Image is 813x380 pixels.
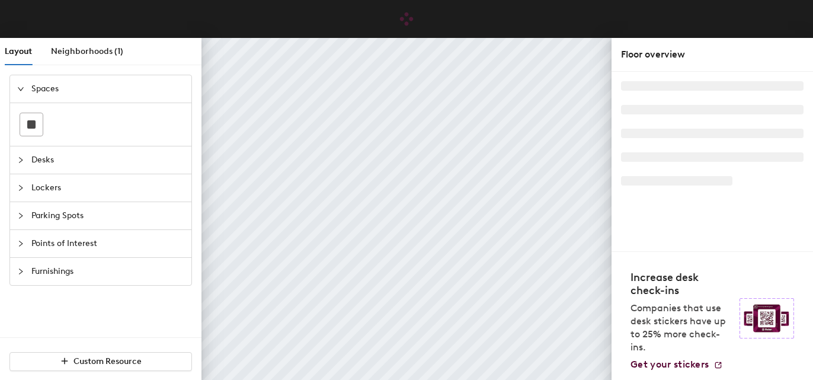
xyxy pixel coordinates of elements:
div: Floor overview [621,47,804,62]
span: expanded [17,85,24,92]
span: Get your stickers [630,359,709,370]
span: Lockers [31,174,184,202]
span: Spaces [31,75,184,103]
span: Neighborhoods (1) [51,46,123,56]
span: Desks [31,146,184,174]
span: Layout [5,46,32,56]
a: Get your stickers [630,359,723,371]
span: Parking Spots [31,202,184,229]
span: Custom Resource [73,356,142,366]
span: Points of Interest [31,230,184,257]
h4: Increase desk check-ins [630,271,732,297]
p: Companies that use desk stickers have up to 25% more check-ins. [630,302,732,354]
span: Furnishings [31,258,184,285]
span: collapsed [17,240,24,247]
button: Custom Resource [9,352,192,371]
span: collapsed [17,157,24,164]
img: Sticker logo [740,298,794,339]
span: collapsed [17,268,24,275]
span: collapsed [17,184,24,191]
span: collapsed [17,212,24,219]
